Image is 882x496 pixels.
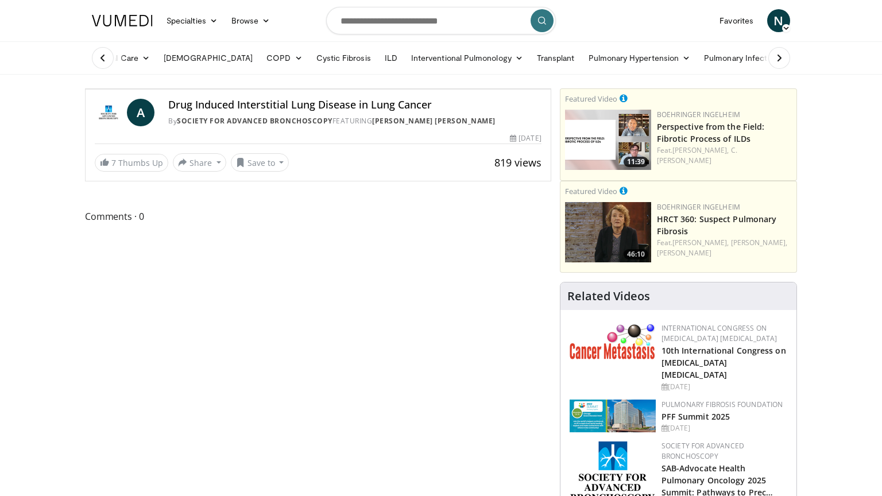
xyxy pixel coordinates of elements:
[530,46,582,69] a: Transplant
[177,116,332,126] a: Society for Advanced Bronchoscopy
[713,9,760,32] a: Favorites
[85,209,551,224] span: Comments 0
[672,145,729,155] a: [PERSON_NAME],
[657,145,737,165] a: C. [PERSON_NAME]
[372,116,496,126] a: [PERSON_NAME] [PERSON_NAME]
[86,89,551,90] video-js: Video Player
[657,248,711,258] a: [PERSON_NAME]
[157,46,260,69] a: [DEMOGRAPHIC_DATA]
[510,133,541,144] div: [DATE]
[565,186,617,196] small: Featured Video
[565,94,617,104] small: Featured Video
[565,110,651,170] img: 0d260a3c-dea8-4d46-9ffd-2859801fb613.png.150x105_q85_crop-smart_upscale.png
[494,156,541,169] span: 819 views
[92,15,153,26] img: VuMedi Logo
[661,411,730,422] a: PFF Summit 2025
[160,9,225,32] a: Specialties
[326,7,556,34] input: Search topics, interventions
[661,423,787,433] div: [DATE]
[127,99,154,126] a: A
[168,99,541,111] h4: Drug Induced Interstitial Lung Disease in Lung Cancer
[661,441,744,461] a: Society for Advanced Bronchoscopy
[231,153,289,172] button: Save to
[567,289,650,303] h4: Related Videos
[731,238,787,247] a: [PERSON_NAME],
[624,249,648,259] span: 46:10
[225,9,277,32] a: Browse
[661,323,777,343] a: International Congress on [MEDICAL_DATA] [MEDICAL_DATA]
[657,145,792,166] div: Feat.
[657,110,740,119] a: Boehringer Ingelheim
[260,46,309,69] a: COPD
[95,154,168,172] a: 7 Thumbs Up
[657,121,765,144] a: Perspective from the Field: Fibrotic Process of ILDs
[661,400,783,409] a: Pulmonary Fibrosis Foundation
[661,345,786,380] a: 10th International Congress on [MEDICAL_DATA] [MEDICAL_DATA]
[111,157,116,168] span: 7
[582,46,698,69] a: Pulmonary Hypertension
[570,323,656,359] img: 6ff8bc22-9509-4454-a4f8-ac79dd3b8976.png.150x105_q85_autocrop_double_scale_upscale_version-0.2.png
[657,238,792,258] div: Feat.
[565,202,651,262] a: 46:10
[378,46,404,69] a: ILD
[95,99,122,126] img: Society for Advanced Bronchoscopy
[570,400,656,432] img: 84d5d865-2f25-481a-859d-520685329e32.png.150x105_q85_autocrop_double_scale_upscale_version-0.2.png
[173,153,226,172] button: Share
[565,202,651,262] img: 8340d56b-4f12-40ce-8f6a-f3da72802623.png.150x105_q85_crop-smart_upscale.png
[657,214,777,237] a: HRCT 360: Suspect Pulmonary Fibrosis
[697,46,796,69] a: Pulmonary Infection
[168,116,541,126] div: By FEATURING
[565,110,651,170] a: 11:39
[767,9,790,32] a: N
[624,157,648,167] span: 11:39
[672,238,729,247] a: [PERSON_NAME],
[310,46,378,69] a: Cystic Fibrosis
[404,46,530,69] a: Interventional Pulmonology
[657,202,740,212] a: Boehringer Ingelheim
[661,382,787,392] div: [DATE]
